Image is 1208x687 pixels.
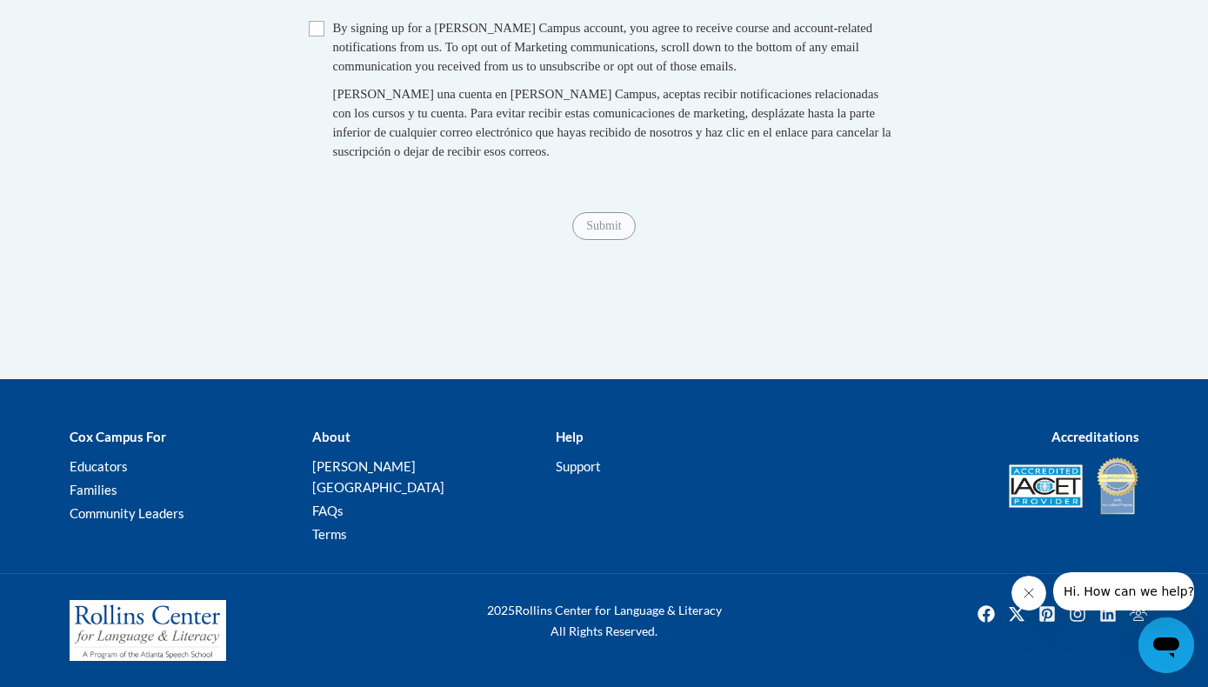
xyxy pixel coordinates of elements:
a: Facebook [972,600,1000,628]
img: Pinterest icon [1033,600,1061,628]
img: Rollins Center for Language & Literacy - A Program of the Atlanta Speech School [70,600,226,661]
img: Twitter icon [1003,600,1031,628]
div: Rollins Center for Language & Literacy All Rights Reserved. [422,600,787,642]
a: [PERSON_NAME][GEOGRAPHIC_DATA] [312,458,444,495]
img: Facebook group icon [1125,600,1152,628]
span: 2025 [487,603,515,617]
img: Instagram icon [1064,600,1091,628]
span: By signing up for a [PERSON_NAME] Campus account, you agree to receive course and account-related... [333,21,873,73]
a: Linkedin [1094,600,1122,628]
a: Instagram [1064,600,1091,628]
a: Support [556,458,601,474]
img: LinkedIn icon [1094,600,1122,628]
iframe: Message from company [1053,572,1194,610]
img: IDA® Accredited [1096,456,1139,517]
a: Community Leaders [70,505,184,521]
a: Educators [70,458,128,474]
a: FAQs [312,503,344,518]
iframe: Button to launch messaging window [1138,617,1194,673]
a: Twitter [1003,600,1031,628]
a: Facebook Group [1125,600,1152,628]
input: Submit [572,212,635,240]
b: Accreditations [1051,429,1139,444]
a: Pinterest [1033,600,1061,628]
span: [PERSON_NAME] una cuenta en [PERSON_NAME] Campus, aceptas recibir notificaciones relacionadas con... [333,87,891,158]
b: Cox Campus For [70,429,166,444]
img: Accredited IACET® Provider [1009,464,1083,508]
b: Help [556,429,583,444]
img: Facebook icon [972,600,1000,628]
a: Families [70,482,117,497]
b: About [312,429,350,444]
a: Terms [312,526,347,542]
iframe: Close message [1011,576,1046,610]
